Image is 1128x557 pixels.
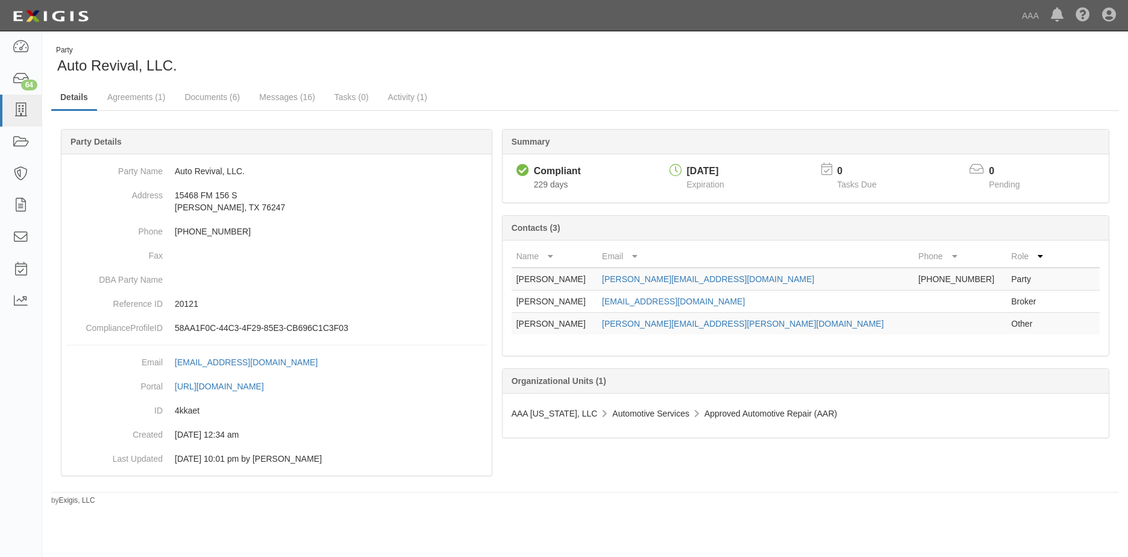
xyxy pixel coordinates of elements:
dt: Portal [66,374,163,392]
div: 64 [21,80,37,90]
img: logo-5460c22ac91f19d4615b14bd174203de0afe785f0fc80cf4dbbc73dc1793850b.png [9,5,92,27]
dd: 03/10/2023 12:34 am [66,423,487,447]
dt: Party Name [66,159,163,177]
div: Compliant [534,165,581,178]
dd: Auto Revival, LLC. [66,159,487,183]
p: 58AA1F0C-44C3-4F29-85E3-CB696C1C3F03 [175,322,487,334]
dt: ID [66,398,163,417]
td: Other [1006,313,1051,335]
a: Activity (1) [379,85,436,109]
dd: [PHONE_NUMBER] [66,219,487,244]
b: Party Details [70,137,122,146]
a: Messages (16) [250,85,324,109]
span: Since 02/05/2025 [534,180,568,189]
a: Agreements (1) [98,85,174,109]
dd: 4kkaet [66,398,487,423]
dt: Reference ID [66,292,163,310]
a: AAA [1016,4,1045,28]
td: [PERSON_NAME] [512,313,597,335]
span: Auto Revival, LLC. [57,57,177,74]
dt: DBA Party Name [66,268,163,286]
a: [PERSON_NAME][EMAIL_ADDRESS][DOMAIN_NAME] [602,274,814,284]
dt: Email [66,350,163,368]
span: Automotive Services [612,409,689,418]
p: 0 [837,165,891,178]
td: Party [1006,268,1051,291]
span: Expiration [687,180,724,189]
div: Auto Revival, LLC. [51,45,576,76]
span: Pending [989,180,1020,189]
a: [PERSON_NAME][EMAIL_ADDRESS][PERSON_NAME][DOMAIN_NAME] [602,319,884,329]
a: [EMAIL_ADDRESS][DOMAIN_NAME] [175,357,331,367]
a: Tasks (0) [325,85,378,109]
td: [PHONE_NUMBER] [913,268,1006,291]
b: Summary [512,137,550,146]
dt: Address [66,183,163,201]
a: Details [51,85,97,111]
small: by [51,496,95,506]
td: Broker [1006,291,1051,313]
dt: Last Updated [66,447,163,465]
p: 20121 [175,298,487,310]
dd: 15468 FM 156 S [PERSON_NAME], TX 76247 [66,183,487,219]
div: [DATE] [687,165,724,178]
dt: ComplianceProfileID [66,316,163,334]
p: 0 [989,165,1035,178]
b: Organizational Units (1) [512,376,606,386]
div: [EMAIL_ADDRESS][DOMAIN_NAME] [175,356,318,368]
td: [PERSON_NAME] [512,291,597,313]
dd: 05/01/2024 10:01 pm by Samantha Molina [66,447,487,471]
a: Exigis, LLC [59,496,95,505]
div: Party [56,45,177,55]
a: [URL][DOMAIN_NAME] [175,382,277,391]
span: Approved Automotive Repair (AAR) [704,409,837,418]
i: Compliant [516,165,529,177]
dt: Phone [66,219,163,238]
th: Email [597,245,913,268]
td: [PERSON_NAME] [512,268,597,291]
a: [EMAIL_ADDRESS][DOMAIN_NAME] [602,297,745,306]
th: Phone [913,245,1006,268]
a: Documents (6) [175,85,249,109]
span: Tasks Due [837,180,876,189]
dt: Fax [66,244,163,262]
th: Role [1006,245,1051,268]
dt: Created [66,423,163,441]
span: AAA [US_STATE], LLC [512,409,598,418]
i: Help Center - Complianz [1076,8,1090,23]
th: Name [512,245,597,268]
b: Contacts (3) [512,223,560,233]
